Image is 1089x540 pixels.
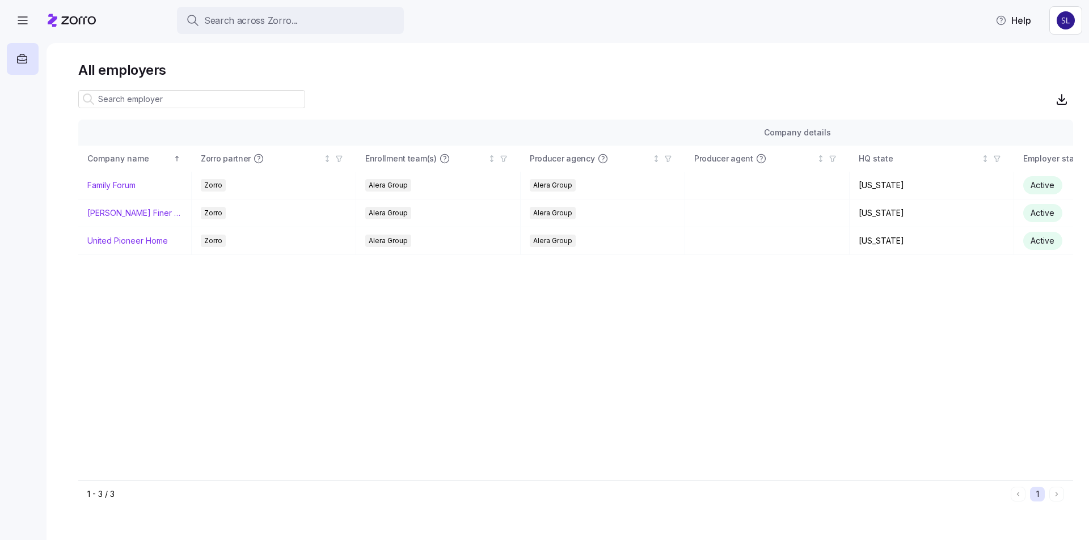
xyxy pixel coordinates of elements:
[369,207,408,219] span: Alera Group
[817,155,825,163] div: Not sorted
[369,235,408,247] span: Alera Group
[1031,180,1055,190] span: Active
[652,155,660,163] div: Not sorted
[521,146,685,172] th: Producer agencyNot sorted
[1057,11,1075,29] img: 9541d6806b9e2684641ca7bfe3afc45a
[533,179,572,192] span: Alera Group
[530,153,595,164] span: Producer agency
[981,155,989,163] div: Not sorted
[1049,487,1064,501] button: Next page
[1011,487,1025,501] button: Previous page
[87,235,168,246] a: United Pioneer Home
[204,235,222,247] span: Zorro
[78,61,1073,79] h1: All employers
[850,227,1014,255] td: [US_STATE]
[356,146,521,172] th: Enrollment team(s)Not sorted
[369,179,408,192] span: Alera Group
[1031,236,1055,245] span: Active
[201,153,251,164] span: Zorro partner
[87,207,182,219] a: [PERSON_NAME] Finer Meats
[78,90,305,108] input: Search employer
[323,155,331,163] div: Not sorted
[87,180,136,191] a: Family Forum
[173,155,181,163] div: Sorted ascending
[87,152,171,165] div: Company name
[87,488,1006,500] div: 1 - 3 / 3
[204,179,222,192] span: Zorro
[533,207,572,219] span: Alera Group
[192,146,356,172] th: Zorro partnerNot sorted
[995,14,1031,27] span: Help
[177,7,404,34] button: Search across Zorro...
[694,153,753,164] span: Producer agent
[204,207,222,219] span: Zorro
[365,153,437,164] span: Enrollment team(s)
[533,235,572,247] span: Alera Group
[1031,208,1055,218] span: Active
[850,199,1014,227] td: [US_STATE]
[850,146,1014,172] th: HQ stateNot sorted
[986,9,1040,32] button: Help
[204,14,298,28] span: Search across Zorro...
[488,155,496,163] div: Not sorted
[859,152,979,165] div: HQ state
[685,146,850,172] th: Producer agentNot sorted
[78,146,192,172] th: Company nameSorted ascending
[850,172,1014,199] td: [US_STATE]
[1030,487,1045,501] button: 1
